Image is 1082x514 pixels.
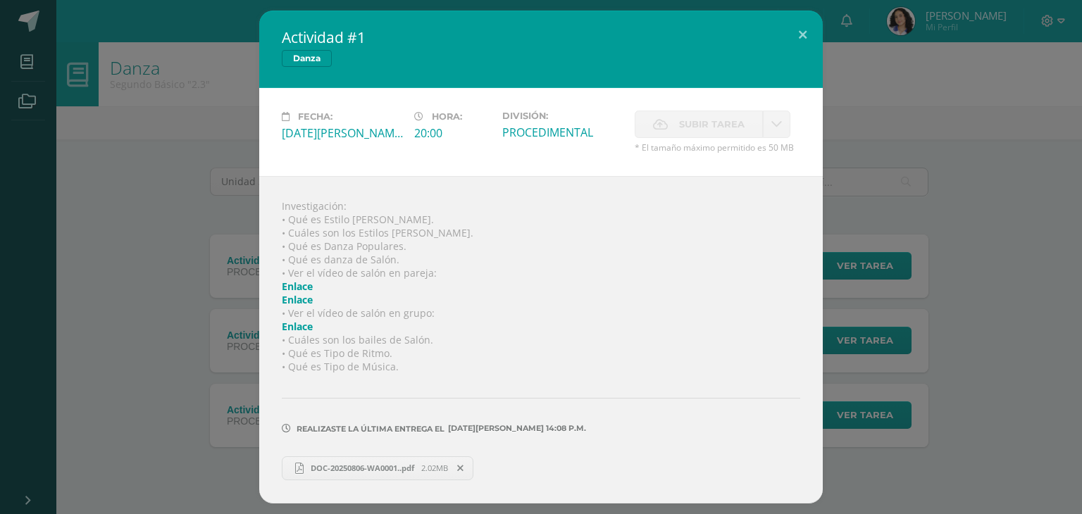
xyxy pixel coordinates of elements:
button: Close (Esc) [783,11,823,58]
div: PROCEDIMENTAL [502,125,623,140]
label: División: [502,111,623,121]
span: * El tamaño máximo permitido es 50 MB [635,142,800,153]
h2: Actividad #1 [282,27,800,47]
span: Subir tarea [679,111,745,137]
a: Enlace [282,320,313,333]
span: Fecha: [298,111,332,122]
span: [DATE][PERSON_NAME] 14:08 p.m. [444,428,586,429]
span: Realizaste la última entrega el [297,424,444,434]
label: La fecha de entrega ha expirado [635,111,763,138]
div: Investigación: • Qué es Estilo [PERSON_NAME]. • Cuáles son los Estilos [PERSON_NAME]. • Qué es Da... [259,176,823,503]
a: DOC-20250806-WA0001..pdf 2.02MB [282,456,473,480]
div: [DATE][PERSON_NAME] [282,125,403,141]
div: 20:00 [414,125,491,141]
span: Danza [282,50,332,67]
span: 2.02MB [421,463,448,473]
span: DOC-20250806-WA0001..pdf [304,463,421,473]
span: Remover entrega [449,460,473,476]
a: Enlace [282,293,313,306]
a: Enlace [282,280,313,293]
span: Hora: [432,111,462,122]
a: La fecha de entrega ha expirado [763,111,790,138]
